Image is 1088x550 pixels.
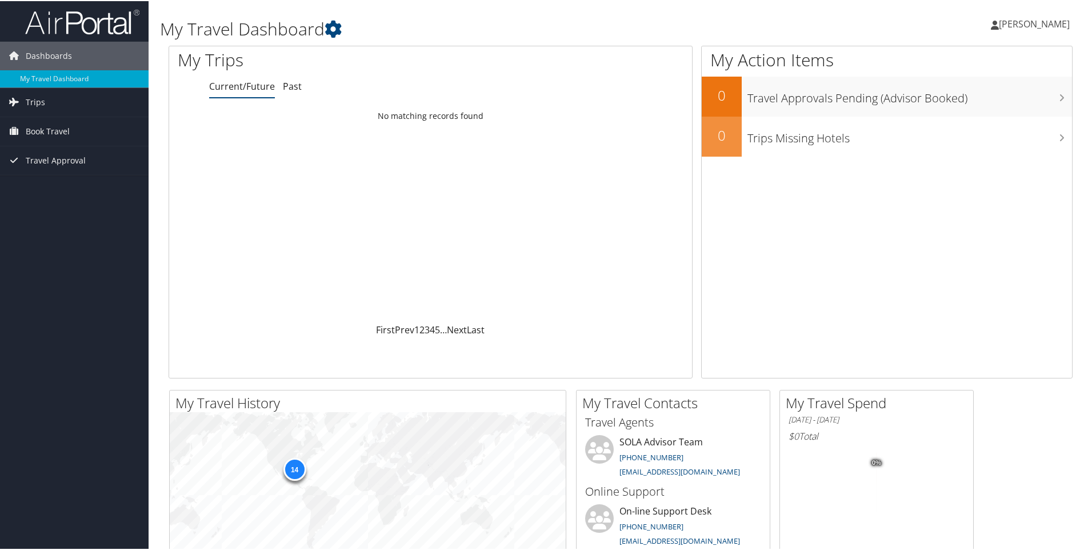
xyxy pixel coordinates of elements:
a: 4 [430,322,435,335]
h6: [DATE] - [DATE] [789,413,965,424]
span: … [440,322,447,335]
a: 5 [435,322,440,335]
a: [PERSON_NAME] [991,6,1081,40]
h3: Travel Agents [585,413,761,429]
h1: My Trips [178,47,466,71]
a: [EMAIL_ADDRESS][DOMAIN_NAME] [619,465,740,476]
a: 0Travel Approvals Pending (Advisor Booked) [702,75,1072,115]
span: Travel Approval [26,145,86,174]
a: Next [447,322,467,335]
h1: My Action Items [702,47,1072,71]
a: 2 [419,322,425,335]
li: SOLA Advisor Team [579,434,767,481]
span: [PERSON_NAME] [999,17,1070,29]
a: Prev [395,322,414,335]
h6: Total [789,429,965,441]
div: 14 [283,457,306,480]
a: [PHONE_NUMBER] [619,520,683,531]
h2: My Travel History [175,392,566,412]
a: [EMAIL_ADDRESS][DOMAIN_NAME] [619,535,740,545]
a: Past [283,79,302,91]
td: No matching records found [169,105,692,125]
h1: My Travel Dashboard [160,16,774,40]
h2: My Travel Contacts [582,392,770,412]
span: Dashboards [26,41,72,69]
a: 1 [414,322,419,335]
span: Book Travel [26,116,70,145]
h3: Travel Approvals Pending (Advisor Booked) [747,83,1072,105]
tspan: 0% [872,459,881,465]
a: Current/Future [209,79,275,91]
h3: Trips Missing Hotels [747,123,1072,145]
img: airportal-logo.png [25,7,139,34]
span: Trips [26,87,45,115]
a: Last [467,322,485,335]
span: $0 [789,429,799,441]
a: First [376,322,395,335]
h2: 0 [702,85,742,104]
li: On-line Support Desk [579,503,767,550]
h3: Online Support [585,483,761,499]
a: 0Trips Missing Hotels [702,115,1072,156]
h2: My Travel Spend [786,392,973,412]
h2: 0 [702,125,742,144]
a: 3 [425,322,430,335]
a: [PHONE_NUMBER] [619,451,683,461]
